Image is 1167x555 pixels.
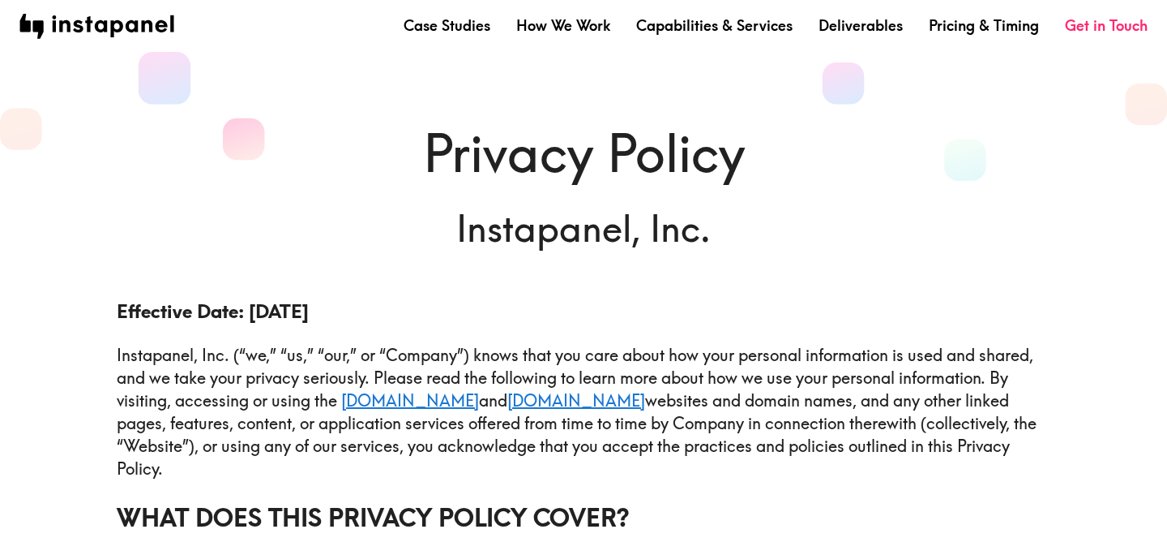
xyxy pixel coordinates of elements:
[117,344,1050,480] p: Instapanel, Inc. (“we,” “us,” “our,” or “Company”) knows that you care about how your personal in...
[1065,15,1148,36] a: Get in Touch
[117,299,1050,325] h3: Effective Date: [DATE]
[117,203,1050,254] h6: Instapanel, Inc.
[819,15,903,36] a: Deliverables
[507,390,645,411] a: [DOMAIN_NAME]
[516,15,610,36] a: How We Work
[636,15,793,36] a: Capabilities & Services
[929,15,1039,36] a: Pricing & Timing
[117,117,1050,190] h1: Privacy Policy
[404,15,490,36] a: Case Studies
[19,14,174,39] img: instapanel
[117,501,1050,535] h2: WHAT DOES THIS PRIVACY POLICY COVER?
[341,390,479,411] a: [DOMAIN_NAME]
